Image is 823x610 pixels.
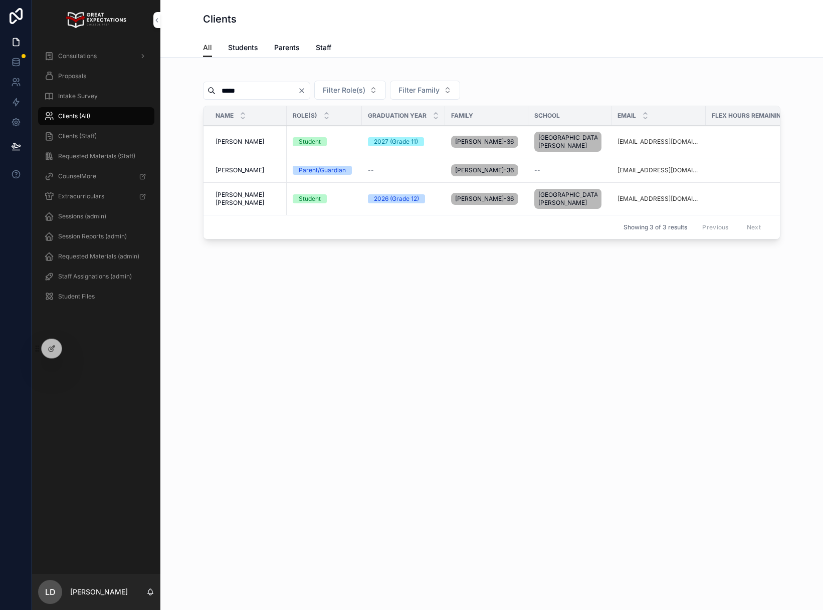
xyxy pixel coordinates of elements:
a: 2027 (Grade 11) [368,137,439,146]
a: [EMAIL_ADDRESS][DOMAIN_NAME] [618,195,700,203]
a: Intake Survey [38,87,154,105]
a: Proposals [38,67,154,85]
span: Flex Hours Remaining [712,112,785,120]
span: Session Reports (admin) [58,232,127,240]
a: [PERSON_NAME]-361 [451,191,522,207]
span: [PERSON_NAME]-361 [455,138,514,146]
span: Clients (All) [58,112,90,120]
span: [GEOGRAPHIC_DATA][PERSON_NAME] [538,191,597,207]
span: Showing 3 of 3 results [624,223,687,231]
div: scrollable content [32,40,160,319]
a: 0.00 [712,166,798,174]
span: Sessions (admin) [58,212,106,220]
span: Role(s) [293,112,317,120]
a: CounselMore [38,167,154,185]
span: LD [45,586,56,598]
img: App logo [66,12,126,28]
span: Requested Materials (admin) [58,252,139,260]
a: Clients (All) [38,107,154,125]
span: Staff Assignations (admin) [58,272,132,280]
div: 2026 (Grade 12) [374,194,419,203]
p: [PERSON_NAME] [70,587,128,597]
span: Parents [274,43,300,53]
a: [PERSON_NAME] [PERSON_NAME] [216,191,281,207]
span: School [534,112,560,120]
button: Select Button [390,81,460,100]
a: Staff Assignations (admin) [38,267,154,285]
span: -- [534,166,540,174]
span: Extracurriculars [58,192,104,200]
span: Name [216,112,234,120]
span: Requested Materials (Staff) [58,152,135,160]
a: Requested Materials (admin) [38,247,154,265]
div: Student [299,194,321,203]
a: Clients (Staff) [38,127,154,145]
a: Parent/Guardian [293,166,356,175]
span: Staff [316,43,331,53]
a: Requested Materials (Staff) [38,147,154,165]
a: [EMAIL_ADDRESS][DOMAIN_NAME] [618,138,700,146]
span: [GEOGRAPHIC_DATA][PERSON_NAME] [538,134,597,150]
span: -- [368,166,374,174]
div: Parent/Guardian [299,166,346,175]
a: Staff [316,39,331,59]
span: Filter Role(s) [323,85,365,95]
a: 2026 (Grade 12) [368,194,439,203]
span: Proposals [58,72,86,80]
span: Email [618,112,636,120]
h1: Clients [203,12,237,26]
a: Student Files [38,287,154,306]
span: Clients (Staff) [58,132,97,140]
a: Extracurriculars [38,187,154,205]
a: [GEOGRAPHIC_DATA][PERSON_NAME] [534,187,605,211]
span: [PERSON_NAME] [216,166,264,174]
button: Select Button [314,81,386,100]
a: [EMAIL_ADDRESS][DOMAIN_NAME] [618,166,700,174]
span: CounselMore [58,172,96,180]
a: Consultations [38,47,154,65]
a: [PERSON_NAME]-361 [451,162,522,178]
div: Student [299,137,321,146]
span: Family [451,112,473,120]
a: 6.50 [712,195,798,203]
span: [PERSON_NAME] [216,138,264,146]
a: Student [293,194,356,203]
span: All [203,43,212,53]
span: Intake Survey [58,92,98,100]
a: -- [534,166,605,174]
span: Student Files [58,292,95,300]
a: Sessions (admin) [38,207,154,225]
a: -- [368,166,439,174]
span: Graduation Year [368,112,427,120]
div: 2027 (Grade 11) [374,137,418,146]
a: [GEOGRAPHIC_DATA][PERSON_NAME] [534,130,605,154]
a: 7.50 [712,138,798,146]
a: [PERSON_NAME]-361 [451,134,522,150]
span: [PERSON_NAME]-361 [455,166,514,174]
span: Students [228,43,258,53]
button: Clear [298,87,310,95]
span: [PERSON_NAME]-361 [455,195,514,203]
a: [PERSON_NAME] [216,166,281,174]
a: [PERSON_NAME] [216,138,281,146]
span: Consultations [58,52,97,60]
a: Session Reports (admin) [38,227,154,245]
a: Parents [274,39,300,59]
span: Filter Family [398,85,440,95]
a: Students [228,39,258,59]
a: All [203,39,212,58]
a: Student [293,137,356,146]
